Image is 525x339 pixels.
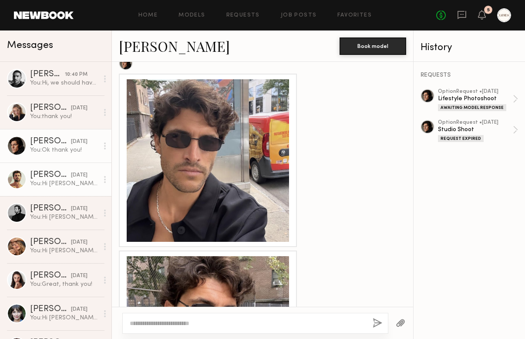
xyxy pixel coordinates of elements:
[340,42,406,49] a: Book model
[438,120,518,142] a: optionRequest •[DATE]Studio ShootRequest Expired
[71,171,87,180] div: [DATE]
[30,271,71,280] div: [PERSON_NAME]
[438,104,506,111] div: Awaiting Model Response
[30,180,98,188] div: You: Hi [PERSON_NAME]! Could you send us three raw unedited selfies of you wearing sunglasses? Fr...
[438,135,484,142] div: Request Expired
[30,213,98,221] div: You: Hi [PERSON_NAME]! Could you send us three raw unedited selfies of you wearing sunglasses? Fr...
[421,43,518,53] div: History
[438,95,513,103] div: Lifestyle Photoshoot
[7,41,53,51] span: Messages
[71,138,87,146] div: [DATE]
[30,171,71,180] div: [PERSON_NAME]
[30,305,71,314] div: [PERSON_NAME]
[30,137,71,146] div: [PERSON_NAME]
[281,13,317,18] a: Job Posts
[30,112,98,121] div: You: thank you!
[421,72,518,78] div: REQUESTS
[340,37,406,55] button: Book model
[487,8,490,13] div: 5
[337,13,372,18] a: Favorites
[30,146,98,154] div: You: Ok thank you!
[30,280,98,288] div: You: Great, thank you!
[178,13,205,18] a: Models
[30,204,71,213] div: [PERSON_NAME]
[71,305,87,314] div: [DATE]
[71,104,87,112] div: [DATE]
[438,89,513,95] div: option Request • [DATE]
[30,104,71,112] div: [PERSON_NAME]
[438,125,513,134] div: Studio Shoot
[119,37,230,55] a: [PERSON_NAME]
[30,247,98,255] div: You: Hi [PERSON_NAME], just wanted to reach out one last time - are you able to send us those sel...
[30,314,98,322] div: You: Hi [PERSON_NAME]! Could you send us three raw unedited selfies of you wearing sunglasses? Fr...
[71,272,87,280] div: [DATE]
[226,13,260,18] a: Requests
[65,71,87,79] div: 10:40 PM
[30,70,65,79] div: [PERSON_NAME]
[438,120,513,125] div: option Request • [DATE]
[71,205,87,213] div: [DATE]
[71,238,87,247] div: [DATE]
[138,13,158,18] a: Home
[30,238,71,247] div: [PERSON_NAME]
[30,79,98,87] div: You: Hi, we should have an answer [DATE]!
[438,89,518,111] a: optionRequest •[DATE]Lifestyle PhotoshootAwaiting Model Response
